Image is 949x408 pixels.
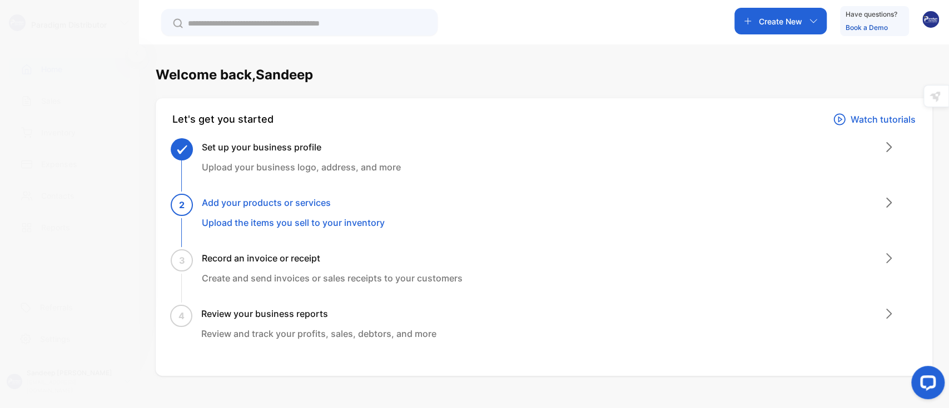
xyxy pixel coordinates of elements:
img: avatar [922,11,939,28]
p: Review and track your profits, sales, debtors, and more [201,327,436,340]
a: Watch tutorials [833,112,916,127]
button: avatar [922,8,939,34]
a: Book a Demo [846,23,888,32]
p: [EMAIL_ADDRESS][DOMAIN_NAME] [27,378,116,395]
p: Paradigm Distributor [31,19,107,31]
div: Let's get you started [172,112,274,127]
p: Create New [759,16,802,27]
p: Expenses [41,158,77,170]
iframe: LiveChat chat widget [902,361,949,408]
p: Reports [41,221,70,233]
p: Create and send invoices or sales receipts to your customers [202,271,463,285]
h3: Set up your business profile [202,140,401,154]
p: Have questions? [846,9,897,20]
p: Upload your business logo, address, and more [202,160,401,174]
p: Contacts [41,190,74,202]
p: Upload the items you sell to your inventory [202,216,385,229]
p: Sandeep [PERSON_NAME] [27,368,116,378]
h3: Add your products or services [202,196,385,209]
h3: Review your business reports [201,307,436,320]
p: Referrals [40,301,73,313]
span: 4 [178,309,185,323]
img: logo [9,14,26,31]
h1: Welcome back, Sandeep [156,65,313,85]
button: Create New [734,8,827,34]
span: 2 [179,198,185,211]
p: Inventory [41,127,76,138]
p: Sales [41,95,61,107]
p: Watch tutorials [851,113,916,126]
p: Settings [40,333,71,345]
p: Home [41,63,62,75]
span: 3 [179,254,185,267]
img: profile [7,374,22,389]
h3: Record an invoice or receipt [202,251,463,265]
